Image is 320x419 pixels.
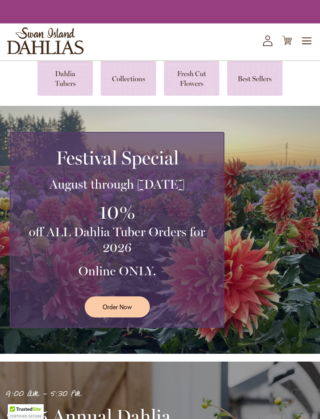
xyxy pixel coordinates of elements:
h2: Festival Special [20,147,214,169]
h3: Online ONLY. [20,263,214,279]
h3: August through [DATE] [20,177,214,192]
a: store logo [7,27,84,54]
a: Order Now [85,296,150,317]
p: 9:00 AM - 5:30 PM [6,388,220,401]
h3: 10% [20,200,214,225]
span: Order Now [103,302,132,311]
h3: off ALL Dahlia Tuber Orders for 2026 [20,224,214,255]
